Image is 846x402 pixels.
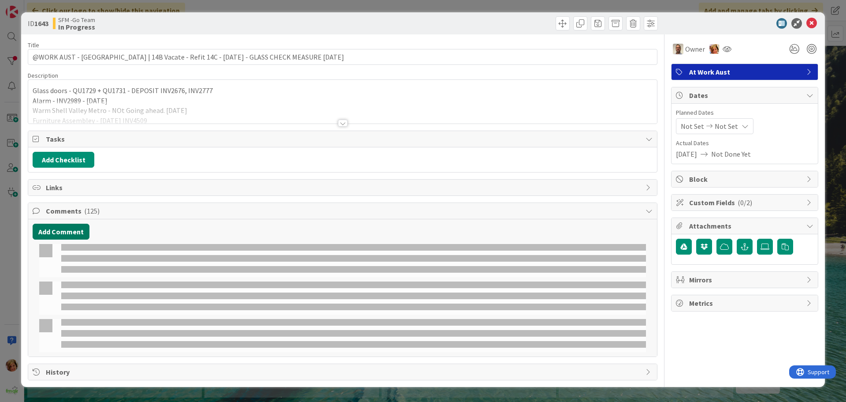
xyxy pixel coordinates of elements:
[58,23,95,30] b: In Progress
[676,108,813,117] span: Planned Dates
[19,1,40,12] span: Support
[676,149,697,159] span: [DATE]
[689,221,802,231] span: Attachments
[28,18,48,29] span: ID
[676,139,813,148] span: Actual Dates
[689,274,802,285] span: Mirrors
[46,206,641,216] span: Comments
[28,49,657,65] input: type card name here...
[685,44,705,54] span: Owner
[28,71,58,79] span: Description
[715,121,738,131] span: Not Set
[711,149,751,159] span: Not Done Yet
[28,41,39,49] label: Title
[34,19,48,28] b: 1643
[33,152,94,168] button: Add Checklist
[33,96,653,106] p: Alarm - INV2989 - [DATE]
[689,197,802,208] span: Custom Fields
[673,44,683,54] img: SD
[689,90,802,101] span: Dates
[46,134,641,144] span: Tasks
[84,207,100,215] span: ( 125 )
[681,121,704,131] span: Not Set
[33,224,89,240] button: Add Comment
[709,44,719,54] img: KD
[689,174,802,184] span: Block
[33,86,653,96] p: Glass doors - QU1729 + QU1731 - DEPOSIT INV2676, INV2777
[689,67,802,77] span: At Work Aust
[46,182,641,193] span: Links
[689,298,802,308] span: Metrics
[46,367,641,377] span: History
[738,198,752,207] span: ( 0/2 )
[58,16,95,23] span: SFM -Go Team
